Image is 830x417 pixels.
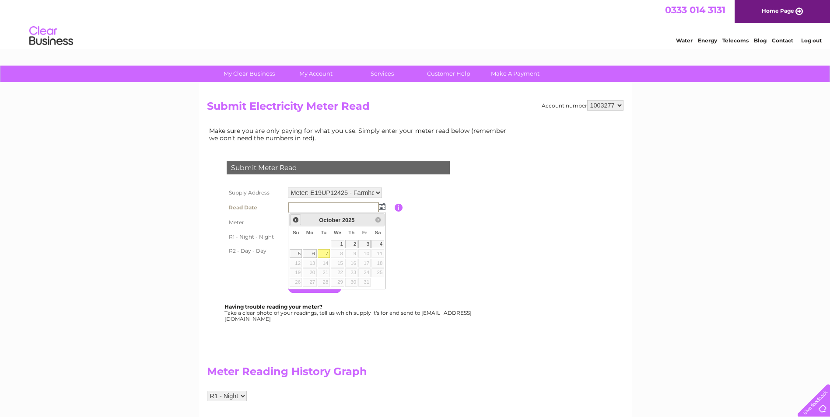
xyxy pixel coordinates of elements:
[413,66,485,82] a: Customer Help
[207,125,513,143] td: Make sure you are only paying for what you use. Simply enter your meter read below (remember we d...
[303,249,316,258] a: 6
[318,249,330,258] a: 7
[676,37,693,44] a: Water
[754,37,767,44] a: Blog
[224,304,473,322] div: Take a clear photo of your readings, tell us which supply it's for and send to [EMAIL_ADDRESS][DO...
[224,244,286,258] th: R2 - Day - Day
[224,200,286,215] th: Read Date
[542,100,623,111] div: Account number
[286,258,395,275] td: Are you sure the read you have entered is correct?
[292,216,299,223] span: Prev
[213,66,285,82] a: My Clear Business
[227,161,450,174] div: Submit Meter Read
[801,37,822,44] a: Log out
[345,240,357,249] a: 2
[319,217,340,223] span: October
[224,215,286,230] th: Meter
[290,214,301,225] a: Prev
[371,240,384,249] a: 4
[698,37,717,44] a: Energy
[358,240,371,249] a: 3
[665,4,725,15] a: 0333 014 3131
[334,230,341,235] span: Wednesday
[207,365,513,382] h2: Meter Reading History Graph
[379,203,385,210] img: ...
[342,217,354,223] span: 2025
[321,230,326,235] span: Tuesday
[395,204,403,212] input: Information
[331,240,345,249] a: 1
[224,303,322,310] b: Having trouble reading your meter?
[209,5,622,42] div: Clear Business is a trading name of Verastar Limited (registered in [GEOGRAPHIC_DATA] No. 3667643...
[224,185,286,200] th: Supply Address
[362,230,368,235] span: Friday
[772,37,793,44] a: Contact
[224,230,286,244] th: R1 - Night - Night
[348,230,354,235] span: Thursday
[375,230,381,235] span: Saturday
[479,66,551,82] a: Make A Payment
[280,66,352,82] a: My Account
[29,23,74,49] img: logo.png
[293,230,299,235] span: Sunday
[722,37,749,44] a: Telecoms
[290,249,302,258] a: 5
[207,100,623,117] h2: Submit Electricity Meter Read
[346,66,418,82] a: Services
[306,230,314,235] span: Monday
